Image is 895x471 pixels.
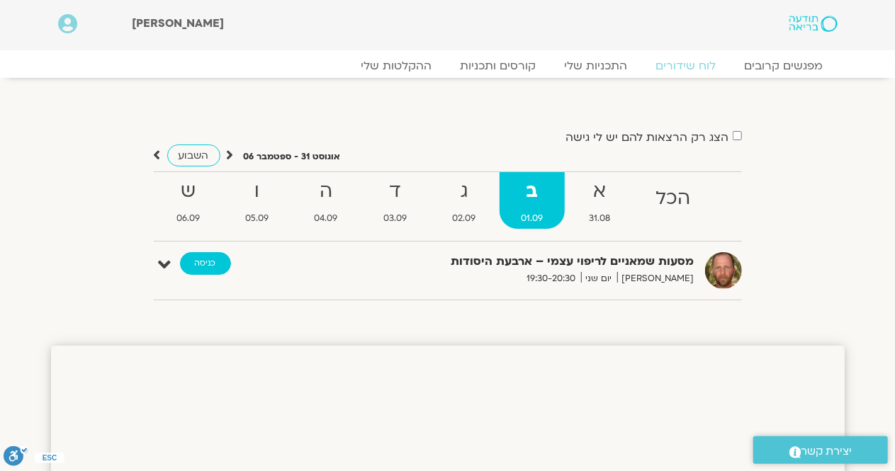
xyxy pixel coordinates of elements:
[347,59,446,73] a: ההקלטות שלי
[500,172,564,229] a: ב01.09
[500,211,564,226] span: 01.09
[634,183,711,215] strong: הכל
[224,172,290,229] a: ו05.09
[293,211,359,226] span: 04.09
[224,176,290,208] strong: ו
[642,59,731,73] a: לוח שידורים
[617,271,694,286] span: [PERSON_NAME]
[551,59,642,73] a: התכניות שלי
[58,59,838,73] nav: Menu
[431,176,497,208] strong: ג
[155,172,221,229] a: ש06.09
[731,59,838,73] a: מפגשים קרובים
[568,211,631,226] span: 31.08
[431,172,497,229] a: ג02.09
[753,436,888,464] a: יצירת קשר
[431,211,497,226] span: 02.09
[293,172,359,229] a: ה04.09
[446,59,551,73] a: קורסים ותכניות
[224,211,290,226] span: 05.09
[568,172,631,229] a: א31.08
[568,176,631,208] strong: א
[362,211,428,226] span: 03.09
[581,271,617,286] span: יום שני
[155,176,221,208] strong: ש
[801,442,852,461] span: יצירת קשר
[155,211,221,226] span: 06.09
[362,176,428,208] strong: ד
[180,252,231,275] a: כניסה
[634,172,711,229] a: הכל
[293,176,359,208] strong: ה
[522,271,581,286] span: 19:30-20:30
[347,252,694,271] strong: מסעות שמאניים לריפוי עצמי – ארבעת היסודות
[566,131,729,144] label: הצג רק הרצאות להם יש לי גישה
[244,149,341,164] p: אוגוסט 31 - ספטמבר 06
[362,172,428,229] a: ד03.09
[179,149,209,162] span: השבוע
[500,176,564,208] strong: ב
[167,144,220,166] a: השבוע
[132,16,224,31] span: [PERSON_NAME]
